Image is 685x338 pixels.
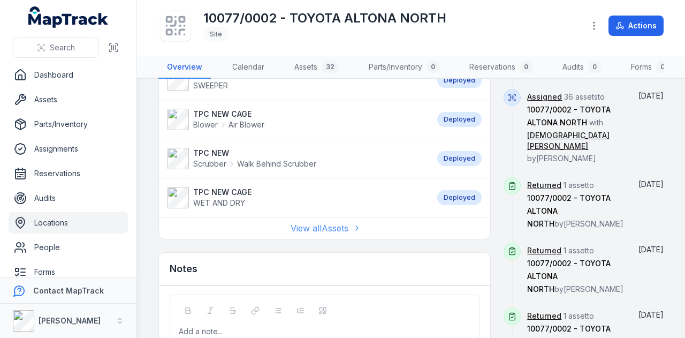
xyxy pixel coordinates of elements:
div: Site [203,27,229,42]
a: TPC NEWSWEEPER [168,70,427,91]
span: 10077/0002 - TOYOTA ALTONA NORTH [527,193,611,228]
time: 8/14/2025, 3:24:20 PM [638,91,664,100]
div: 0 [656,61,669,73]
a: [DEMOGRAPHIC_DATA][PERSON_NAME] [527,130,623,152]
a: TPC NEW CAGEBlowerAir Blower [168,109,427,130]
time: 7/29/2025, 2:16:34 PM [638,310,664,319]
span: 36 assets to with by [PERSON_NAME] [527,92,623,163]
div: 32 [322,61,339,73]
div: Deployed [437,190,482,205]
span: [DATE] [638,310,664,319]
time: 7/29/2025, 2:16:34 PM [638,179,664,189]
a: People [9,237,128,258]
div: Deployed [437,112,482,127]
span: Scrubber [193,159,226,169]
a: Parts/Inventory [9,114,128,135]
a: TPC NEW CAGEWET AND DRY [168,187,427,208]
span: Air Blower [229,119,264,130]
a: TPC NEWScrubberWalk Behind Scrubber [168,148,427,169]
a: Parts/Inventory0 [360,56,448,79]
a: Overview [158,56,211,79]
div: 0 [520,61,532,73]
a: Audits0 [554,56,610,79]
strong: TPC NEW [193,148,316,159]
a: Assets32 [286,56,347,79]
strong: [PERSON_NAME] [39,316,101,325]
span: WET AND DRY [193,198,245,207]
a: Assets [9,89,128,110]
a: Reservations [9,163,128,184]
a: Locations [9,212,128,234]
a: Dashboard [9,64,128,86]
span: [DATE] [638,245,664,254]
span: Search [50,42,75,53]
strong: TPC NEW CAGE [193,187,252,198]
h3: Notes [170,261,197,276]
a: Returned [527,180,561,191]
a: MapTrack [28,6,109,28]
span: Blower [193,119,218,130]
a: Audits [9,187,128,209]
a: Returned [527,245,561,256]
span: 10077/0002 - TOYOTA ALTONA NORTH [527,105,611,127]
a: Forms [9,261,128,283]
a: Assignments [9,138,128,160]
div: Deployed [437,73,482,88]
span: 1 asset to by [PERSON_NAME] [527,246,623,294]
div: Deployed [437,151,482,166]
a: View allAssets [291,222,359,235]
h1: 10077/0002 - TOYOTA ALTONA NORTH [203,10,446,27]
a: Returned [527,311,561,321]
span: [DATE] [638,91,664,100]
a: Forms0 [622,56,678,79]
span: 10077/0002 - TOYOTA ALTONA NORTH [527,259,611,294]
span: Walk Behind Scrubber [237,159,316,169]
strong: Contact MapTrack [33,286,104,295]
button: Actions [608,16,664,36]
span: SWEEPER [193,81,228,90]
span: 1 asset to by [PERSON_NAME] [527,181,623,228]
a: Calendar [224,56,273,79]
button: Search [13,37,99,58]
a: Reservations0 [461,56,541,79]
div: 0 [588,61,601,73]
div: 0 [427,61,439,73]
strong: TPC NEW CAGE [193,109,264,119]
span: [DATE] [638,179,664,189]
a: Assigned [527,92,562,102]
time: 7/29/2025, 2:16:34 PM [638,245,664,254]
